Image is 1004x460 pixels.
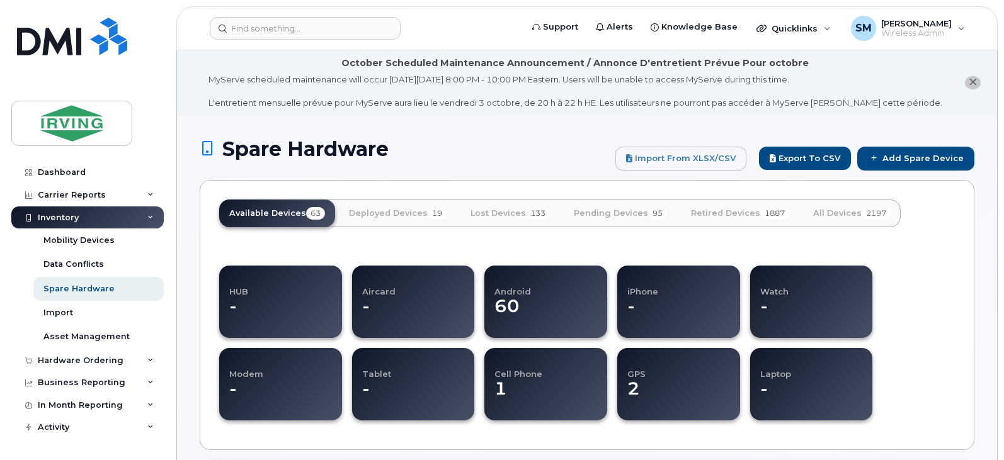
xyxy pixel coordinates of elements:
[494,296,596,329] dd: 60
[760,379,873,412] dd: -
[564,199,677,227] a: Pending Devices95
[760,357,873,378] h4: Laptop
[362,357,475,378] h4: Tablet
[494,357,596,378] h4: Cell Phone
[760,296,862,329] dd: -
[965,76,981,89] button: close notification
[339,199,457,227] a: Deployed Devices19
[460,199,560,227] a: Lost Devices133
[857,147,974,171] a: Add Spare Device
[200,138,609,160] h1: Spare Hardware
[229,379,331,412] dd: -
[229,296,342,329] dd: -
[759,147,851,170] button: Export to CSV
[627,379,729,412] dd: 2
[229,357,331,378] h4: Modem
[803,199,901,227] a: All Devices2197
[362,274,464,296] h4: Aircard
[341,57,809,70] div: October Scheduled Maintenance Announcement / Annonce D'entretient Prévue Pour octobre
[627,357,729,378] h4: GPS
[760,207,789,220] span: 1887
[306,207,325,220] span: 63
[208,74,942,109] div: MyServe scheduled maintenance will occur [DATE][DATE] 8:00 PM - 10:00 PM Eastern. Users will be u...
[526,207,550,220] span: 133
[494,274,596,296] h4: Android
[760,274,862,296] h4: Watch
[627,296,740,329] dd: -
[229,274,342,296] h4: HUB
[862,207,891,220] span: 2197
[362,379,475,412] dd: -
[219,199,335,227] a: Available Devices63
[494,379,596,412] dd: 1
[648,207,667,220] span: 95
[615,147,746,171] a: Import from XLSX/CSV
[428,207,447,220] span: 19
[627,274,740,296] h4: iPhone
[681,199,799,227] a: Retired Devices1887
[362,296,464,329] dd: -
